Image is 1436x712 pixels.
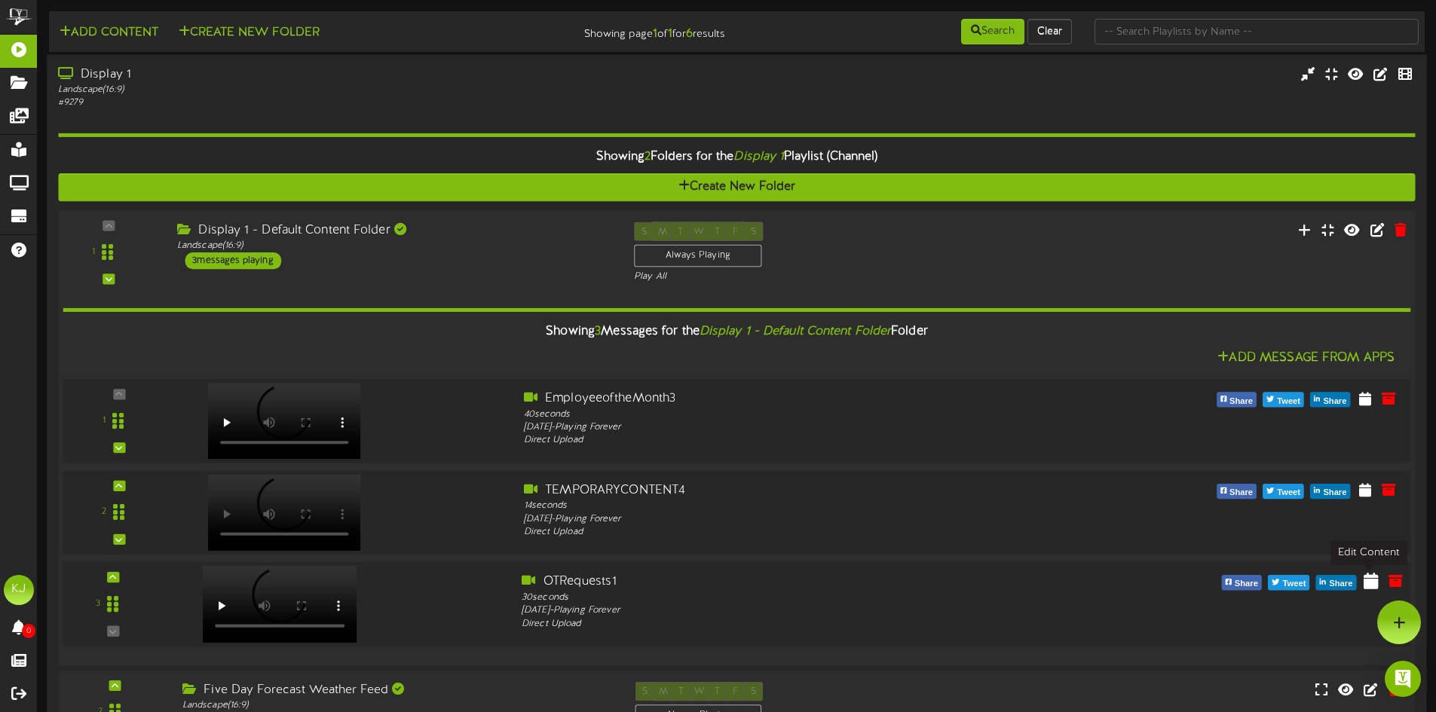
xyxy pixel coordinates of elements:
div: Display 1 [58,66,611,84]
span: Share [1226,484,1256,501]
div: OTRequests1 [522,573,1066,591]
span: Share [1320,393,1349,409]
button: Share [1217,484,1257,499]
div: # 9279 [58,96,611,109]
button: Add Content [55,23,163,42]
div: Direct Upload [524,526,1063,539]
strong: 1 [668,27,672,41]
div: Showing Folders for the Playlist (Channel) [47,141,1426,173]
div: [DATE] - Playing Forever [522,604,1066,618]
button: Share [1310,392,1350,407]
div: 3 messages playing [185,252,281,269]
div: [DATE] - Playing Forever [524,512,1063,525]
div: 30 seconds [522,591,1066,604]
div: Open Intercom Messenger [1385,661,1421,697]
div: Direct Upload [524,434,1063,447]
div: Showing page of for results [506,17,736,43]
button: Tweet [1263,484,1304,499]
button: Share [1316,575,1357,590]
div: Landscape ( 16:9 ) [58,84,611,96]
span: Share [1326,576,1355,592]
span: Share [1226,393,1256,409]
span: Tweet [1274,393,1303,409]
i: Display 1 - Default Content Folder [700,325,891,338]
button: Share [1221,575,1262,590]
button: Create New Folder [174,23,324,42]
span: Share [1320,484,1349,501]
button: Clear [1027,19,1072,44]
button: Add Message From Apps [1213,349,1399,368]
div: TEMPORARYCONTENT4 [524,482,1063,500]
div: Showing Messages for the Folder [51,316,1422,348]
div: EmployeeoftheMonth3 [524,390,1063,408]
div: Display 1 - Default Content Folder [177,222,611,239]
button: Share [1217,392,1257,407]
div: 14 seconds [524,500,1063,512]
div: Landscape ( 16:9 ) [182,699,612,712]
strong: 6 [686,27,693,41]
strong: 1 [653,27,657,41]
button: Search [961,19,1024,44]
button: Share [1310,484,1350,499]
button: Create New Folder [58,173,1415,201]
span: Tweet [1279,576,1309,592]
div: KJ [4,575,34,605]
div: Always Playing [634,245,761,267]
span: 0 [22,624,35,638]
div: Landscape ( 16:9 ) [177,239,611,252]
div: 40 seconds [524,408,1063,420]
i: Display 1 [733,150,783,163]
div: Five Day Forecast Weather Feed [182,682,612,699]
span: 3 [595,325,601,338]
span: Share [1232,576,1261,592]
span: 2 [645,150,651,163]
button: Tweet [1268,575,1309,590]
div: [DATE] - Playing Forever [524,421,1063,434]
div: Direct Upload [522,617,1066,631]
button: Tweet [1263,392,1304,407]
input: -- Search Playlists by Name -- [1095,19,1419,44]
div: Play All [634,270,954,283]
span: Tweet [1274,484,1303,501]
